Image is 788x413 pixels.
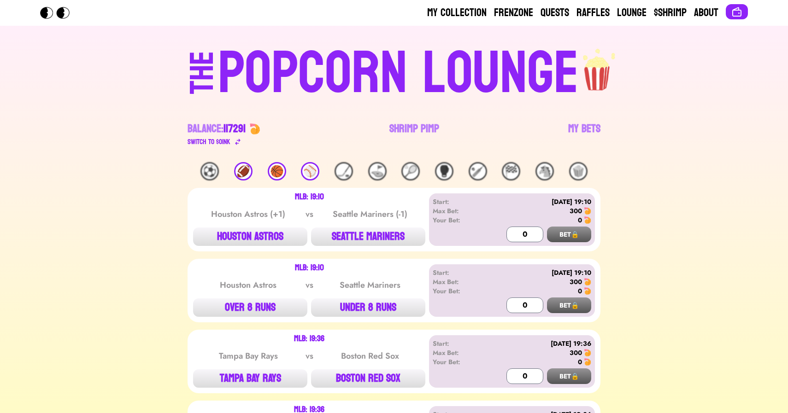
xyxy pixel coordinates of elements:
[323,279,417,291] div: Seattle Mariners
[617,6,647,20] a: Lounge
[295,193,324,201] div: MLB: 19:10
[311,298,425,317] button: UNDER 8 RUNS
[568,122,600,147] a: My Bets
[202,279,295,291] div: Houston Astros
[301,162,319,180] div: ⚾️
[584,207,591,215] img: 🍤
[433,277,486,286] div: Max Bet:
[578,215,582,225] div: 0
[389,122,439,147] a: Shrimp Pimp
[570,277,582,286] div: 300
[576,6,610,20] a: Raffles
[295,264,324,272] div: MLB: 19:10
[486,339,591,348] div: [DATE] 19:36
[311,227,425,246] button: SEATTLE MARINERS
[433,268,486,277] div: Start:
[202,349,295,362] div: Tampa Bay Rays
[110,41,678,103] a: THEPOPCORN LOUNGEpopcorn
[578,357,582,366] div: 0
[433,215,486,225] div: Your Bet:
[234,162,253,180] div: 🏈
[578,286,582,296] div: 0
[494,6,533,20] a: Frenzone
[547,297,591,313] button: BET🔒
[294,335,324,343] div: MLB: 19:36
[304,349,315,362] div: vs
[202,208,295,221] div: Houston Astros (+1)
[193,369,307,388] button: TAMPA BAY RAYS
[584,287,591,295] img: 🍤
[304,208,315,221] div: vs
[323,208,417,221] div: Seattle Mariners (-1)
[584,349,591,356] img: 🍤
[502,162,520,180] div: 🏁
[433,348,486,357] div: Max Bet:
[579,41,617,92] img: popcorn
[486,268,591,277] div: [DATE] 19:10
[200,162,219,180] div: ⚽️
[218,44,579,103] div: POPCORN LOUNGE
[541,6,569,20] a: Quests
[188,136,230,147] div: Switch to $ OINK
[40,7,77,19] img: Popcorn
[311,369,425,388] button: BOSTON RED SOX
[427,6,487,20] a: My Collection
[433,286,486,296] div: Your Bet:
[433,206,486,215] div: Max Bet:
[731,6,742,17] img: Connect wallet
[535,162,554,180] div: 🐴
[368,162,387,180] div: ⛳️
[570,206,582,215] div: 300
[268,162,286,180] div: 🏀
[433,339,486,348] div: Start:
[249,123,260,134] img: 🍤
[193,227,307,246] button: HOUSTON ASTROS
[193,298,307,317] button: OVER 8 RUNS
[435,162,453,180] div: 🥊
[223,119,246,139] span: 117291
[186,51,219,112] div: THE
[584,278,591,285] img: 🍤
[433,197,486,206] div: Start:
[694,6,718,20] a: About
[188,122,246,136] div: Balance:
[335,162,353,180] div: 🏒
[323,349,417,362] div: Boston Red Sox
[654,6,687,20] a: $Shrimp
[486,197,591,206] div: [DATE] 19:10
[304,279,315,291] div: vs
[584,358,591,366] img: 🍤
[570,348,582,357] div: 300
[469,162,487,180] div: 🏏
[401,162,420,180] div: 🎾
[569,162,588,180] div: 🍿
[584,216,591,224] img: 🍤
[547,368,591,384] button: BET🔒
[547,227,591,242] button: BET🔒
[433,357,486,366] div: Your Bet:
